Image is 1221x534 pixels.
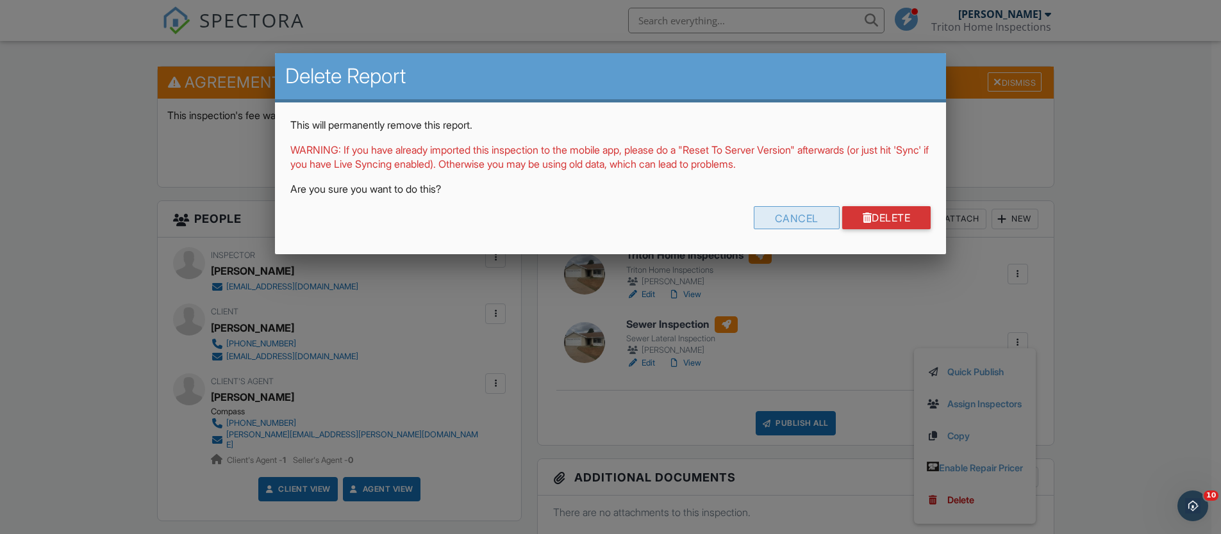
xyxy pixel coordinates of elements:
[1204,490,1218,501] span: 10
[1177,490,1208,521] iframe: Intercom live chat
[290,182,931,196] p: Are you sure you want to do this?
[842,206,931,229] a: Delete
[290,143,931,172] p: WARNING: If you have already imported this inspection to the mobile app, please do a "Reset To Se...
[285,63,936,89] h2: Delete Report
[290,118,931,132] p: This will permanently remove this report.
[754,206,840,229] div: Cancel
